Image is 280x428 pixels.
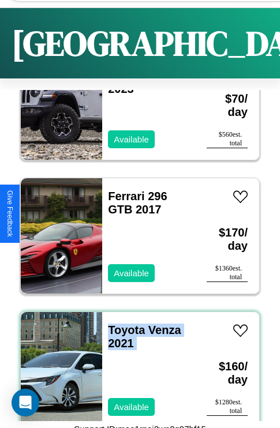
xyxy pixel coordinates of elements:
[207,264,248,282] div: $ 1360 est. total
[114,132,149,147] p: Available
[207,130,248,148] div: $ 560 est. total
[108,324,181,350] a: Toyota Venza 2021
[114,265,149,281] p: Available
[6,190,14,237] div: Give Feedback
[207,398,248,416] div: $ 1280 est. total
[207,81,248,130] h3: $ 70 / day
[207,348,248,398] h3: $ 160 / day
[12,389,39,416] div: Open Intercom Messenger
[108,190,167,216] a: Ferrari 296 GTB 2017
[207,215,248,264] h3: $ 170 / day
[114,399,149,415] p: Available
